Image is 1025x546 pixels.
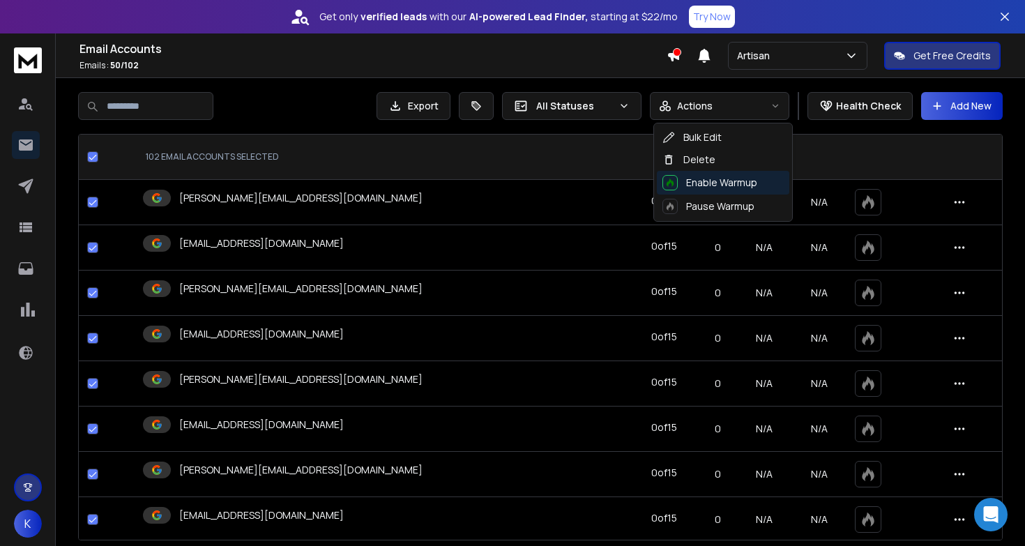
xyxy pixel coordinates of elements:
button: Try Now [689,6,735,28]
p: [PERSON_NAME][EMAIL_ADDRESS][DOMAIN_NAME] [179,191,423,205]
h1: Email Accounts [79,40,667,57]
td: N/A [737,271,792,316]
p: [PERSON_NAME][EMAIL_ADDRESS][DOMAIN_NAME] [179,372,423,386]
p: Try Now [693,10,731,24]
button: Health Check [807,92,913,120]
p: N/A [800,286,838,300]
button: K [14,510,42,538]
div: Open Intercom Messenger [974,498,1008,531]
div: 0 of 15 [651,285,677,298]
p: [PERSON_NAME][EMAIL_ADDRESS][DOMAIN_NAME] [179,463,423,477]
p: [EMAIL_ADDRESS][DOMAIN_NAME] [179,327,344,341]
p: Actions [677,99,713,113]
div: Enable Warmup [662,175,757,190]
p: [EMAIL_ADDRESS][DOMAIN_NAME] [179,418,344,432]
strong: verified leads [360,10,427,24]
div: 0 of 15 [651,375,677,389]
p: Artisan [737,49,775,63]
p: 0 [708,286,729,300]
p: 0 [708,513,729,526]
button: Export [377,92,450,120]
button: Add New [921,92,1003,120]
div: 0 of 15 [651,466,677,480]
p: [EMAIL_ADDRESS][DOMAIN_NAME] [179,236,344,250]
p: Get only with our starting at $22/mo [319,10,678,24]
img: logo [14,47,42,73]
div: Bulk Edit [662,130,722,144]
p: 0 [708,331,729,345]
p: N/A [800,467,838,481]
td: N/A [737,407,792,452]
p: 0 [708,422,729,436]
div: 0 of 15 [651,194,677,208]
div: Pause Warmup [662,199,754,214]
p: Emails : [79,60,667,71]
span: 50 / 102 [110,59,139,71]
p: N/A [800,377,838,390]
p: N/A [800,241,838,255]
p: Get Free Credits [913,49,991,63]
div: 102 EMAIL ACCOUNTS SELECTED [146,151,618,162]
div: 0 of 15 [651,420,677,434]
div: 0 of 15 [651,239,677,253]
div: 0 of 15 [651,511,677,525]
p: 0 [708,467,729,481]
p: N/A [800,331,838,345]
td: N/A [737,452,792,497]
p: N/A [800,422,838,436]
p: All Statuses [536,99,613,113]
td: N/A [737,497,792,543]
td: N/A [737,316,792,361]
td: N/A [737,225,792,271]
div: 0 of 15 [651,330,677,344]
strong: AI-powered Lead Finder, [469,10,588,24]
p: [PERSON_NAME][EMAIL_ADDRESS][DOMAIN_NAME] [179,282,423,296]
button: Get Free Credits [884,42,1001,70]
p: 0 [708,241,729,255]
p: 0 [708,377,729,390]
p: Health Check [836,99,901,113]
p: N/A [800,195,838,209]
p: [EMAIL_ADDRESS][DOMAIN_NAME] [179,508,344,522]
div: Delete [662,153,715,167]
p: N/A [800,513,838,526]
td: N/A [737,361,792,407]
